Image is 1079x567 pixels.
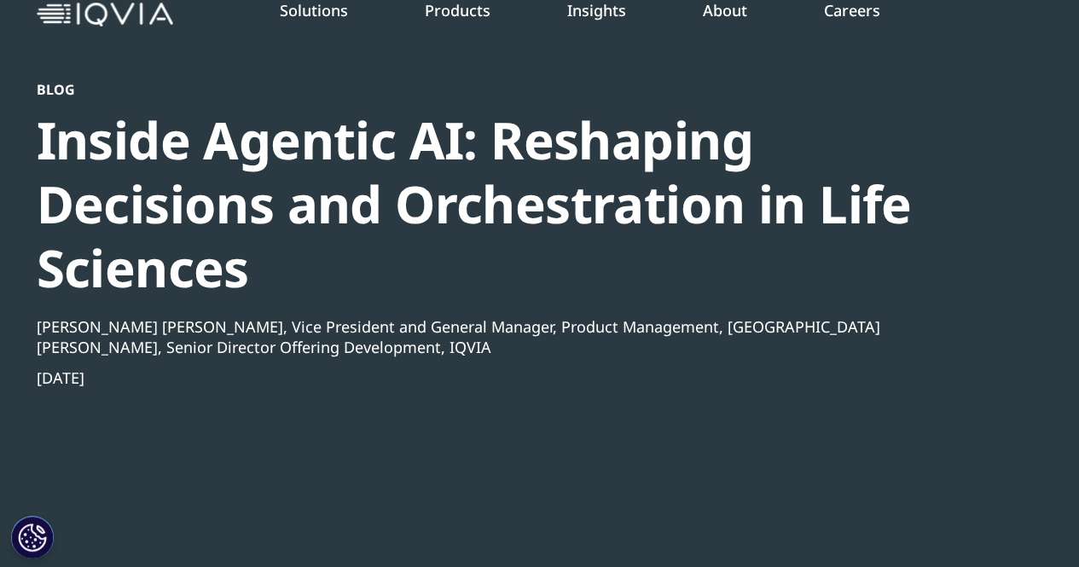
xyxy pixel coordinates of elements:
[37,81,951,98] div: Blog
[37,108,951,300] div: Inside Agentic AI: Reshaping Decisions and Orchestration in Life Sciences
[37,367,951,388] div: [DATE]
[37,3,173,27] img: IQVIA Healthcare Information Technology and Pharma Clinical Research Company
[11,516,54,558] button: Cookies Settings
[37,337,951,357] div: [PERSON_NAME], Senior Director Offering Development, IQVIA
[37,316,951,337] div: [PERSON_NAME] [PERSON_NAME], Vice President and General Manager, Product Management, [GEOGRAPHIC_...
